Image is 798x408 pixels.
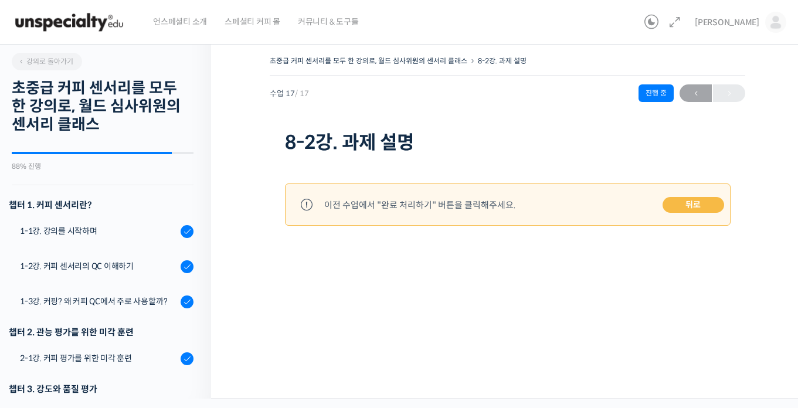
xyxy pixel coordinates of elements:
[270,56,467,65] a: 초중급 커피 센서리를 모두 한 강의로, 월드 심사위원의 센서리 클래스
[12,79,193,134] h2: 초중급 커피 센서리를 모두 한 강의로, 월드 심사위원의 센서리 클래스
[663,197,724,213] a: 뒤로
[478,56,527,65] a: 8-2강. 과제 설명
[680,86,712,101] span: ←
[680,84,712,102] a: ←이전
[639,84,674,102] div: 진행 중
[270,90,309,97] span: 수업 17
[295,89,309,98] span: / 17
[285,131,731,154] h1: 8-2강. 과제 설명
[9,324,193,340] div: 챕터 2. 관능 평가를 위한 미각 훈련
[20,225,177,237] div: 1-1강. 강의를 시작하며
[9,381,193,397] div: 챕터 3. 강도와 품질 평가
[20,295,177,308] div: 1-3강. 커핑? 왜 커피 QC에서 주로 사용할까?
[12,163,193,170] div: 88% 진행
[18,57,73,66] span: 강의로 돌아가기
[9,197,193,213] h3: 챕터 1. 커피 센서리란?
[20,260,177,273] div: 1-2강. 커피 센서리의 QC 이해하기
[695,17,759,28] span: [PERSON_NAME]
[324,197,515,213] div: 이전 수업에서 "완료 처리하기" 버튼을 클릭해주세요.
[20,352,177,365] div: 2-1강. 커피 평가를 위한 미각 훈련
[12,53,82,70] a: 강의로 돌아가기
